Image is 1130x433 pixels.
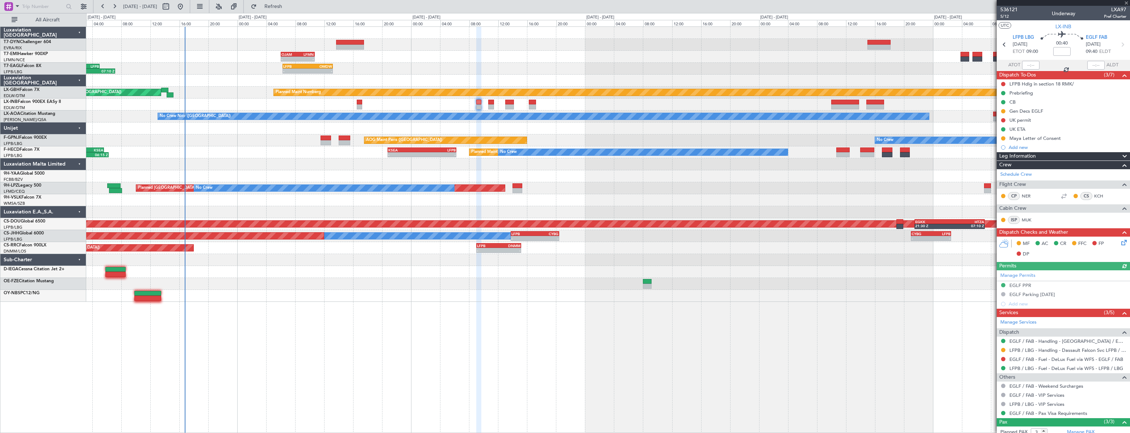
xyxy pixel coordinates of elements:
div: 08:00 [121,20,150,26]
span: LXA97 [1104,6,1126,13]
div: EGKK [915,220,950,224]
div: - [931,236,950,241]
div: 08:00 [991,20,1020,26]
div: CYBG [912,232,931,236]
a: EDLW/DTM [4,93,25,99]
div: LFPB [477,243,499,248]
div: 20:00 [556,20,585,26]
span: 9H-YAA [4,171,20,176]
span: 09:00 [1026,48,1038,55]
div: LFPB [931,232,950,236]
div: UK permit [1009,117,1031,123]
a: LFPB/LBG [4,153,22,158]
span: Services [999,309,1018,317]
a: NER [1022,193,1038,199]
div: 08:00 [469,20,498,26]
a: DNMM/LOS [4,249,26,254]
a: LX-GBHFalcon 7X [4,88,39,92]
div: 04:00 [962,20,991,26]
a: CS-DOUGlobal 6500 [4,219,45,224]
div: - [283,69,307,73]
span: FP [1098,240,1104,247]
input: Trip Number [22,1,64,12]
a: LFMN/NCE [4,57,25,63]
span: LX-GBH [4,88,20,92]
span: Pax [999,418,1007,426]
a: LFPB/LBG [4,69,22,75]
div: 04:00 [440,20,469,26]
span: 9H-LPZ [4,183,18,188]
a: EDLW/DTM [4,105,25,111]
a: Schedule Crew [1000,171,1032,178]
span: 536121 [1000,6,1018,13]
div: - [499,248,520,253]
a: OY-NBSPC12/NG [4,291,39,295]
div: 12:00 [672,20,701,26]
span: CS-DOU [4,219,21,224]
a: LFPB/LBG [4,141,22,146]
div: - [535,236,558,241]
div: 04:00 [92,20,121,26]
div: 08:00 [296,20,325,26]
a: T7-EAGLFalcon 8X [4,64,41,68]
span: 00:40 [1056,40,1068,47]
span: MF [1023,240,1030,247]
span: Crew [999,161,1012,169]
div: [DATE] - [DATE] [239,14,267,21]
div: Underway [1052,10,1075,17]
div: - [422,153,456,157]
div: Add new [1009,144,1126,150]
div: Planned Maint Nurnberg [276,87,321,98]
span: All Aircraft [19,17,76,22]
span: ETOT [1013,48,1025,55]
div: - [307,69,332,73]
button: Refresh [247,1,291,12]
span: Pref Charter [1104,13,1126,20]
div: 16:00 [180,20,209,26]
a: CS-JHHGlobal 6000 [4,231,44,236]
a: LFPB/LBG [4,237,22,242]
div: [DATE] - [DATE] [934,14,962,21]
div: 20:00 [209,20,238,26]
a: LFPB / LBG - Fuel - DeLux Fuel via WFS - LFPB / LBG [1009,365,1123,371]
div: DNMM [499,243,520,248]
div: 16:00 [875,20,904,26]
span: Dispatch [999,328,1019,337]
span: Dispatch To-Dos [999,71,1036,79]
div: CYBG [535,232,558,236]
a: LFPB/LBG [4,225,22,230]
a: EGLF / FAB - Fuel - DeLux Fuel via WFS - EGLF / FAB [1009,356,1123,362]
span: (3/5) [1104,309,1114,316]
span: 5/12 [1000,13,1018,20]
a: T7-EMIHawker 900XP [4,52,48,56]
span: Others [999,373,1015,382]
span: DP [1023,251,1029,258]
div: LFMN [298,52,314,57]
a: [PERSON_NAME]/QSA [4,117,46,122]
div: - [477,248,499,253]
a: CS-RRCFalcon 900LX [4,243,46,247]
span: Dispatch Checks and Weather [999,228,1068,237]
div: 20:00 [730,20,759,26]
div: Planned [GEOGRAPHIC_DATA] ([GEOGRAPHIC_DATA]) [138,183,240,193]
span: OY-NBS [4,291,20,295]
div: CP [1008,192,1020,200]
a: D-IEGACessna Citation Jet 2+ [4,267,64,271]
a: 9H-YAAGlobal 5000 [4,171,45,176]
div: 04:00 [614,20,643,26]
div: 16:00 [527,20,556,26]
a: LFPB / LBG - Handling - Dassault Falcon Svc LFPB / LBG [1009,347,1126,353]
div: ISP [1008,216,1020,224]
span: Cabin Crew [999,204,1026,213]
button: UTC [999,22,1011,29]
div: 16:00 [701,20,730,26]
a: 9H-VSLKFalcon 7X [4,195,41,200]
div: 12:00 [498,20,527,26]
span: CS-JHH [4,231,19,236]
span: 09:40 [1086,48,1097,55]
a: F-HECDFalcon 7X [4,147,39,152]
span: LX-INB [1055,23,1071,30]
a: LX-INBFalcon 900EX EASy II [4,100,61,104]
span: D-IEGA [4,267,18,271]
div: 12:00 [151,20,180,26]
